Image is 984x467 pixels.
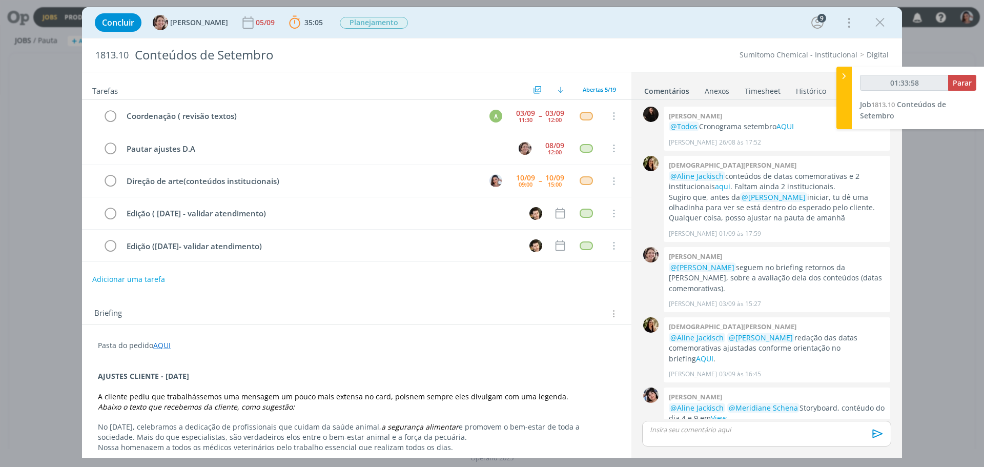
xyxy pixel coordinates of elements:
[817,14,826,23] div: 9
[122,240,520,253] div: Edição ([DATE]- validar atendimento)
[95,50,129,61] span: 1813.10
[98,422,616,442] p: No [DATE], celebramos a dedicação de profissionais que cuidam da saúde animal, e promovem o bem-e...
[669,392,722,401] b: [PERSON_NAME]
[122,143,509,155] div: Pautar ajustes D.A
[643,156,659,171] img: C
[519,181,532,187] div: 09:00
[131,43,554,68] div: Conteúdos de Setembro
[711,413,727,423] a: View
[488,108,503,124] button: A
[170,19,228,26] span: [PERSON_NAME]
[489,110,502,123] div: A
[744,82,781,96] a: Timesheet
[669,192,885,224] p: Sugiro que, antes da iniciar, tu dê uma olhadinha para ver se está dentro do esperado pelo client...
[82,7,902,458] div: dialog
[643,388,659,403] img: E
[516,110,535,117] div: 03/09
[489,174,502,187] img: N
[528,238,543,253] button: V
[669,121,885,132] p: Cronograma setembro
[719,299,761,309] span: 03/09 às 15:27
[409,392,568,401] span: nem sempre eles divulgam com uma legenda.
[519,117,532,123] div: 11:30
[669,160,796,170] b: [DEMOGRAPHIC_DATA][PERSON_NAME]
[809,14,826,31] button: 9
[867,50,889,59] a: Digital
[92,84,118,96] span: Tarefas
[670,403,724,413] span: @Aline Jackisch
[528,206,543,221] button: V
[871,100,895,109] span: 1813.10
[339,16,408,29] button: Planejamento
[729,403,798,413] span: @Meridiane Schena
[643,107,659,122] img: S
[719,138,761,147] span: 26/08 às 17:52
[517,140,532,156] button: A
[669,333,885,364] p: redação das datas comemorativas ajustadas conforme orientação no briefing .
[122,207,520,220] div: Edição ( [DATE] - validar atendimento)
[153,15,228,30] button: A[PERSON_NAME]
[122,175,480,188] div: Direção de arte(conteúdos institucionais)
[153,340,171,350] a: AQUI
[953,78,972,88] span: Parar
[669,262,885,294] p: seguem no briefing retornos da [PERSON_NAME], sobre a avaliação dela dos conteúdos (datas comemor...
[719,370,761,379] span: 03/09 às 16:45
[98,371,189,381] strong: AJUSTES CLIENTE - [DATE]
[539,112,542,119] span: --
[548,117,562,123] div: 12:00
[670,171,724,181] span: @Aline Jackisch
[948,75,976,91] button: Parar
[529,207,542,220] img: V
[669,138,717,147] p: [PERSON_NAME]
[583,86,616,93] span: Abertas 5/19
[669,252,722,261] b: [PERSON_NAME]
[715,181,730,191] a: aqui
[860,99,946,120] a: Job1813.10Conteúdos de Setembro
[92,270,166,289] button: Adicionar uma tarefa
[643,317,659,333] img: C
[340,17,408,29] span: Planejamento
[539,177,542,185] span: --
[740,50,857,59] a: Sumitomo Chemical - Institucional
[545,142,564,149] div: 08/09
[98,442,616,453] p: Nossa homenagem a todos os médicos veterinários pelo trabalho essencial que realizam todos os dias.
[548,149,562,155] div: 12:00
[776,121,794,131] a: AQUI
[705,86,729,96] div: Anexos
[670,333,724,342] span: @Aline Jackisch
[153,15,168,30] img: A
[696,354,713,363] a: AQUI
[98,340,616,351] p: Pasta do pedido
[488,173,503,189] button: N
[256,19,277,26] div: 05/09
[95,13,141,32] button: Concluir
[545,110,564,117] div: 03/09
[122,110,480,123] div: Coordenação ( revisão textos)
[304,17,323,27] span: 35:05
[669,322,796,331] b: [DEMOGRAPHIC_DATA][PERSON_NAME]
[516,174,535,181] div: 10/09
[98,402,295,412] em: Abaixo o texto que recebemos da cliente, como sugestão:
[98,392,409,401] span: A cliente pediu que trabalhássemos uma mensagem um pouco mais extensa no card, pois
[529,239,542,252] img: V
[669,229,717,238] p: [PERSON_NAME]
[545,174,564,181] div: 10/09
[381,422,459,432] em: a segurança alimentar
[860,99,946,120] span: Conteúdos de Setembro
[519,142,531,155] img: A
[719,229,761,238] span: 01/09 às 17:59
[94,307,122,320] span: Briefing
[795,82,827,96] a: Histórico
[669,299,717,309] p: [PERSON_NAME]
[644,82,690,96] a: Comentários
[670,121,698,131] span: @Todos
[669,171,885,192] p: conteúdos de datas comemorativas e 2 institucionais . Faltam ainda 2 institucionais.
[558,87,564,93] img: arrow-down.svg
[548,181,562,187] div: 15:00
[742,192,806,202] span: @[PERSON_NAME]
[102,18,134,27] span: Concluir
[729,333,793,342] span: @[PERSON_NAME]
[669,111,722,120] b: [PERSON_NAME]
[643,247,659,262] img: A
[286,14,325,31] button: 35:05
